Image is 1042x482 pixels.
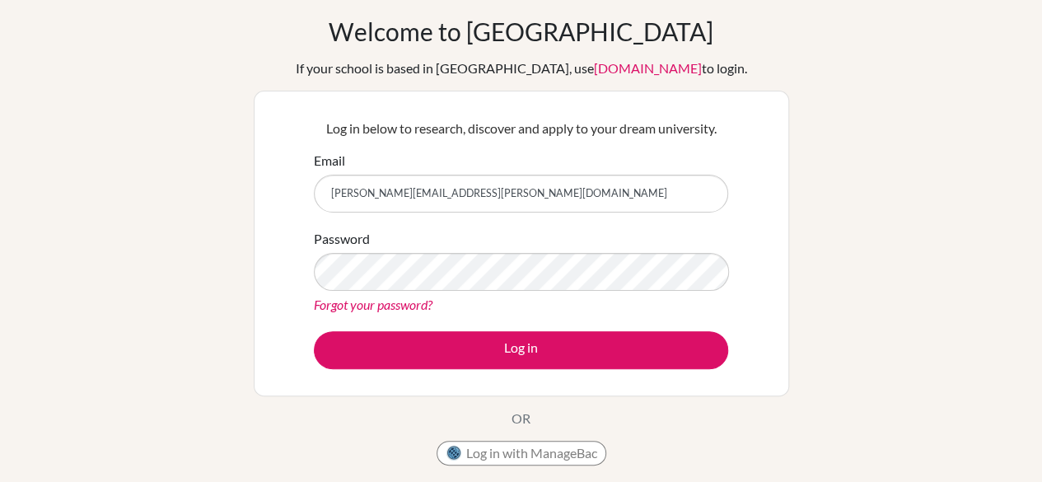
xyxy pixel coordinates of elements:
[512,409,530,428] p: OR
[329,16,713,46] h1: Welcome to [GEOGRAPHIC_DATA]
[314,297,432,312] a: Forgot your password?
[594,60,702,76] a: [DOMAIN_NAME]
[314,119,728,138] p: Log in below to research, discover and apply to your dream university.
[314,151,345,171] label: Email
[314,229,370,249] label: Password
[314,331,728,369] button: Log in
[437,441,606,466] button: Log in with ManageBac
[296,58,747,78] div: If your school is based in [GEOGRAPHIC_DATA], use to login.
